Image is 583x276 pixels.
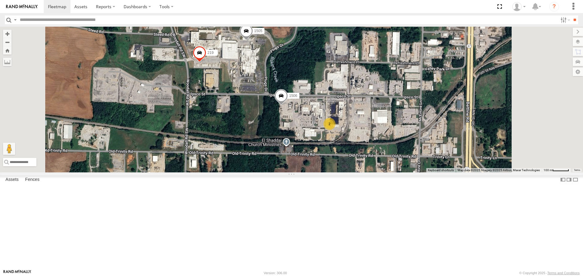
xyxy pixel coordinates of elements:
[289,94,297,98] span: 1506
[572,175,578,184] label: Hide Summary Table
[558,15,571,24] label: Search Filter Options
[547,271,580,275] a: Terms and Conditions
[510,2,528,11] div: EDWARD EDMONDSON
[6,5,38,9] img: rand-logo.svg
[574,169,580,171] a: Terms (opens in new tab)
[254,29,262,33] span: 1505
[3,270,31,276] a: Visit our Website
[3,58,12,66] label: Measure
[3,46,12,55] button: Zoom Home
[560,175,566,184] label: Dock Summary Table to the Left
[573,68,583,76] label: Map Settings
[264,271,287,275] div: Version: 306.00
[458,168,540,172] span: Map data ©2025 Imagery ©2025 Airbus, Maxar Technologies
[428,168,454,172] button: Keyboard shortcuts
[3,143,15,155] button: Drag Pegman onto the map to open Street View
[207,51,213,55] span: 219
[323,118,336,130] div: 2
[549,2,559,12] i: ?
[544,168,552,172] span: 100 m
[519,271,580,275] div: © Copyright 2025 -
[3,38,12,46] button: Zoom out
[2,176,22,184] label: Assets
[542,168,571,172] button: Map Scale: 100 m per 51 pixels
[566,175,572,184] label: Dock Summary Table to the Right
[22,176,43,184] label: Fences
[3,30,12,38] button: Zoom in
[13,15,18,24] label: Search Query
